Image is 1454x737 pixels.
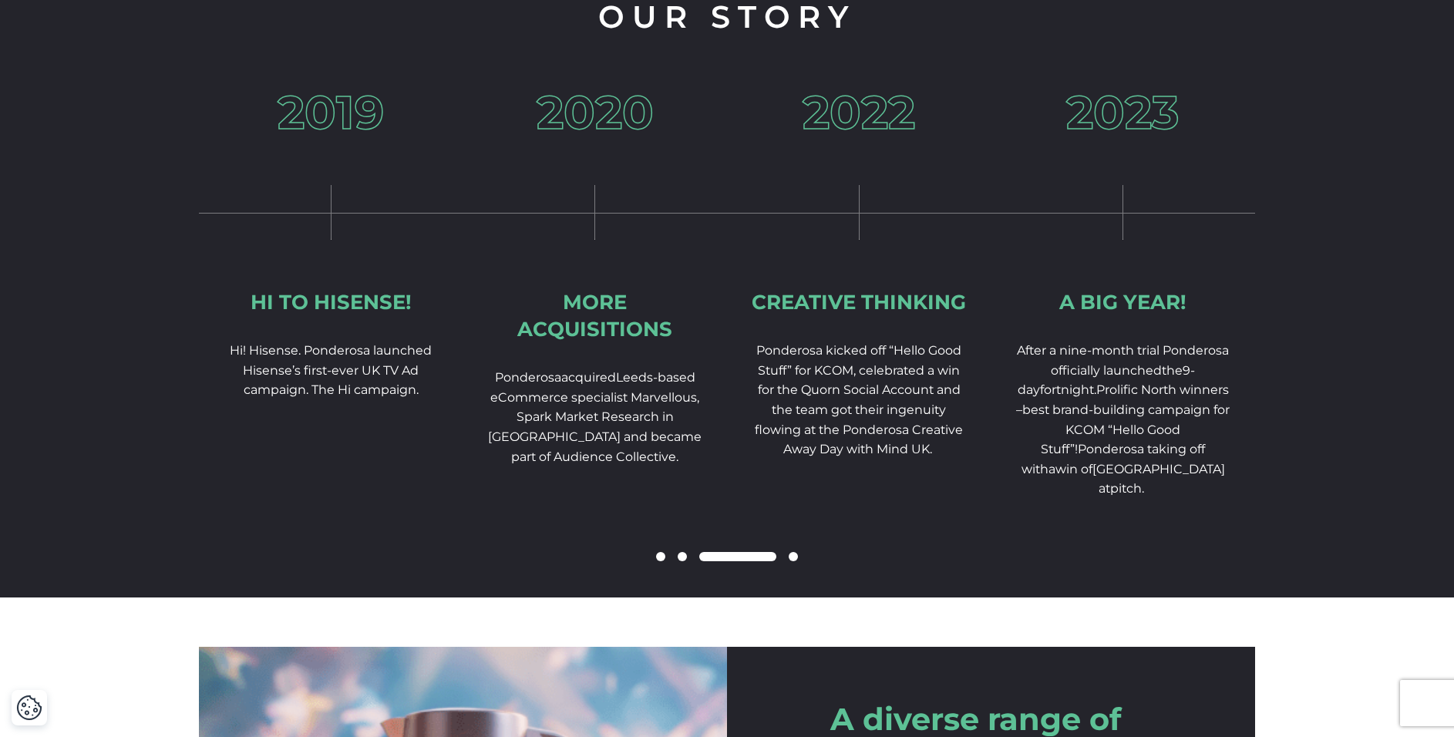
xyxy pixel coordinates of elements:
span: a [1048,462,1055,476]
span: Ponderosa taking off with [1022,442,1206,476]
h3: 2022 [803,89,915,136]
span: pitch. [1110,481,1144,496]
span: After a nine-month trial Ponderosa officially launched [1017,343,1229,378]
span: acquired [561,370,616,385]
span: Leeds-based eCommerce specialist Marvellous, Spark Market Research in [GEOGRAPHIC_DATA] and becam... [488,370,702,463]
h3: 2019 [278,89,384,136]
div: Creative thinking [752,289,966,316]
span: Prolific North winners [1096,382,1229,397]
span: the [1162,363,1183,378]
h3: 2023 [1066,89,1180,136]
div: More acquisitions [488,289,703,343]
span: fortnight. [1016,382,1230,456]
span: Hi! Hisense. Ponderosa launched Hisense’s first-ever UK TV Ad campaign. The Hi campaign. [230,343,432,397]
span: b [1022,402,1031,417]
h3: 2020 [537,89,654,136]
span: Ponderosa [495,370,561,385]
span: Ponderosa kicked off “Hello Good Stuff” for KCOM, celebrated a win for the Quorn Social Account a... [755,343,963,456]
img: Revisit consent button [16,695,42,721]
span: [GEOGRAPHIC_DATA] at [1092,462,1225,496]
button: Cookie Settings [16,695,42,721]
span: est brand-building campaign for KCOM “Hello Good Stuff”! [1031,402,1230,456]
div: A Big Year! [1059,289,1186,316]
span: win of [1055,462,1092,476]
div: Hi to Hisense! [251,289,412,316]
span: – [1016,402,1022,417]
